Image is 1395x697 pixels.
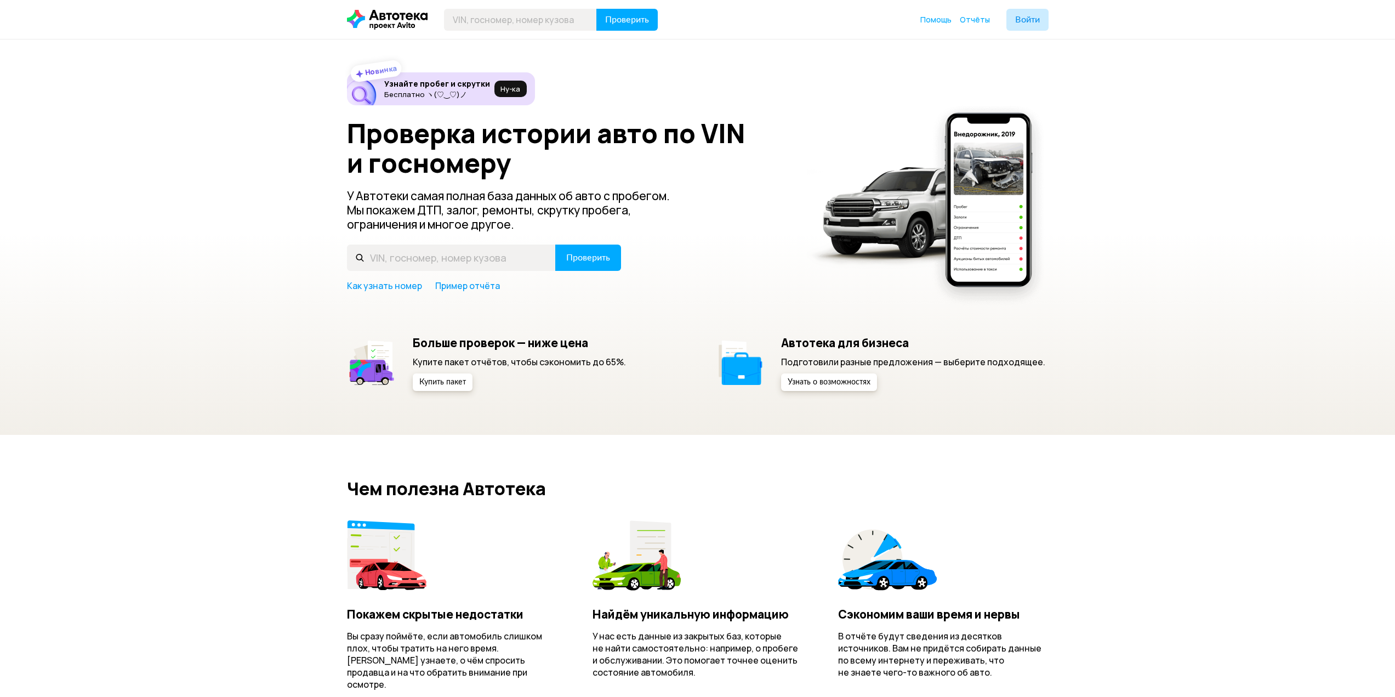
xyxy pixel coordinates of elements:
p: У нас есть данные из закрытых баз, которые не найти самостоятельно: например, о пробеге и обслужи... [593,630,802,678]
a: Отчёты [960,14,990,25]
button: Проверить [555,245,621,271]
h1: Проверка истории авто по VIN и госномеру [347,118,793,178]
span: Купить пакет [419,378,466,386]
a: Как узнать номер [347,280,422,292]
button: Узнать о возможностях [781,373,877,391]
h5: Автотека для бизнеса [781,336,1045,350]
h4: Покажем скрытые недостатки [347,607,557,621]
span: Проверить [605,15,649,24]
a: Помощь [920,14,952,25]
a: Пример отчёта [435,280,500,292]
span: Узнать о возможностях [788,378,870,386]
input: VIN, госномер, номер кузова [444,9,597,31]
p: Бесплатно ヽ(♡‿♡)ノ [384,90,490,99]
button: Купить пакет [413,373,472,391]
p: Вы сразу поймёте, если автомобиль слишком плох, чтобы тратить на него время. [PERSON_NAME] узнает... [347,630,557,690]
h5: Больше проверок — ниже цена [413,336,626,350]
span: Войти [1015,15,1040,24]
button: Войти [1006,9,1049,31]
p: Подготовили разные предложения — выберите подходящее. [781,356,1045,368]
h4: Сэкономим ваши время и нервы [838,607,1048,621]
h2: Чем полезна Автотека [347,479,1049,498]
button: Проверить [596,9,658,31]
h4: Найдём уникальную информацию [593,607,802,621]
span: Проверить [566,253,610,262]
p: В отчёте будут сведения из десятков источников. Вам не придётся собирать данные по всему интернет... [838,630,1048,678]
p: У Автотеки самая полная база данных об авто с пробегом. Мы покажем ДТП, залог, ремонты, скрутку п... [347,189,688,231]
strong: Новинка [364,63,397,77]
p: Купите пакет отчётов, чтобы сэкономить до 65%. [413,356,626,368]
h6: Узнайте пробег и скрутки [384,79,490,89]
input: VIN, госномер, номер кузова [347,245,556,271]
span: Ну‑ка [500,84,520,93]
